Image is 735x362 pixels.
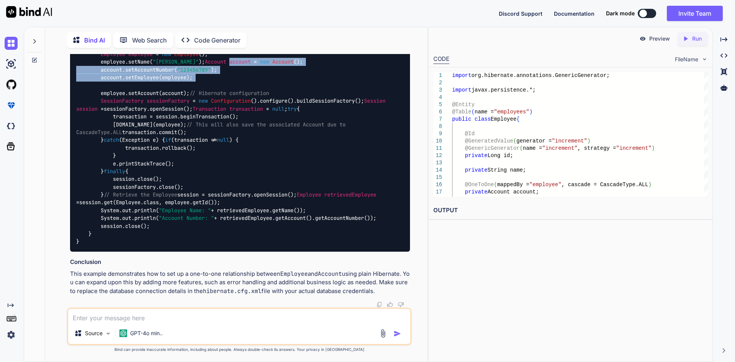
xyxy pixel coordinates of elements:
span: Session [364,98,385,105]
span: // Hibernate configuration [189,90,269,97]
span: = [254,59,257,66]
span: transaction [229,105,263,112]
div: 5 [433,101,442,108]
div: 14 [433,167,442,174]
span: public [452,116,471,122]
span: Configuration [211,98,251,105]
span: = [193,98,196,105]
span: ( [513,138,516,144]
span: session [76,105,98,112]
div: CODE [433,55,449,64]
p: Preview [649,35,670,43]
span: ) [587,138,590,144]
span: new [162,51,171,57]
span: Employee [490,116,516,122]
span: "increment" [552,138,587,144]
span: @GenericGenerator [465,145,519,151]
span: if [165,137,171,144]
span: ( [471,109,474,115]
span: org.hibernate.annotations.GenericGenerator; [471,72,609,79]
span: class [474,116,490,122]
span: javax.persistence.*; [471,87,536,93]
span: @Id [465,131,474,137]
span: SessionFactory [101,98,144,105]
div: 4 [433,94,442,101]
span: try [287,105,297,112]
span: null [272,105,284,112]
p: Bind AI [84,36,105,45]
span: sessionFactory [147,98,189,105]
span: name = [474,109,493,115]
button: Discord Support [499,10,542,18]
p: Bind can provide inaccurate information, including about people. Always double-check its answers.... [67,347,412,352]
span: Transaction [193,105,226,112]
img: darkCloudIdeIcon [5,120,18,133]
img: Pick Models [105,330,111,337]
img: preview [639,35,646,42]
div: 17 [433,188,442,196]
span: "123456789" [177,66,211,73]
span: ( [494,182,497,188]
div: 11 [433,145,442,152]
span: private [465,189,487,195]
code: hibernate.cfg.xml [203,287,261,295]
img: githubLight [5,78,18,91]
code: Employee [280,270,308,278]
span: @Entity [452,102,475,108]
span: "Account Number: " [159,215,214,222]
span: FileName [675,56,698,63]
img: GPT-4o mini [119,329,127,337]
span: = [156,51,159,57]
div: 9 [433,130,442,138]
img: dislike [398,301,404,308]
span: private [465,152,487,159]
span: ) [652,145,655,151]
div: 2 [433,79,442,87]
span: mappedBy = [497,182,529,188]
span: "Employee Name: " [159,207,211,214]
div: 7 [433,116,442,123]
button: Documentation [554,10,595,18]
div: 6 [433,108,442,116]
span: { [516,116,519,122]
span: Dark mode [606,10,635,17]
span: null [217,137,229,144]
span: @GeneratedValue [465,138,513,144]
span: Long id; [487,152,513,159]
span: String name; [487,167,526,173]
img: settings [5,328,18,341]
span: ) [648,182,651,188]
div: 12 [433,152,442,159]
span: ( [519,145,523,151]
span: = [266,105,269,112]
span: Discord Support [499,10,542,17]
span: account [229,59,251,66]
span: "increment" [616,145,651,151]
span: "employees" [494,109,529,115]
span: finally [104,168,125,175]
span: generator = [516,138,552,144]
h2: OUTPUT [429,201,712,219]
span: Account [205,59,226,66]
span: Employee [101,51,125,57]
img: premium [5,99,18,112]
img: icon [394,330,401,337]
p: Code Generator [194,36,240,45]
span: = [101,105,104,112]
span: catch [104,137,119,144]
img: ai-studio [5,57,18,70]
span: , strategy = [577,145,616,151]
span: Documentation [554,10,595,17]
span: import [452,72,471,79]
span: Account account; [487,189,539,195]
span: , cascade = CascadeType.ALL [561,182,648,188]
span: // This will also save the associated Account due to CascadeType.ALL [76,121,349,136]
p: Web Search [132,36,167,45]
div: 3 [433,87,442,94]
p: Source [85,329,103,337]
span: Employee [174,51,199,57]
span: "increment" [542,145,577,151]
span: new [260,59,269,66]
div: 1 [433,72,442,79]
button: Invite Team [667,6,723,21]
